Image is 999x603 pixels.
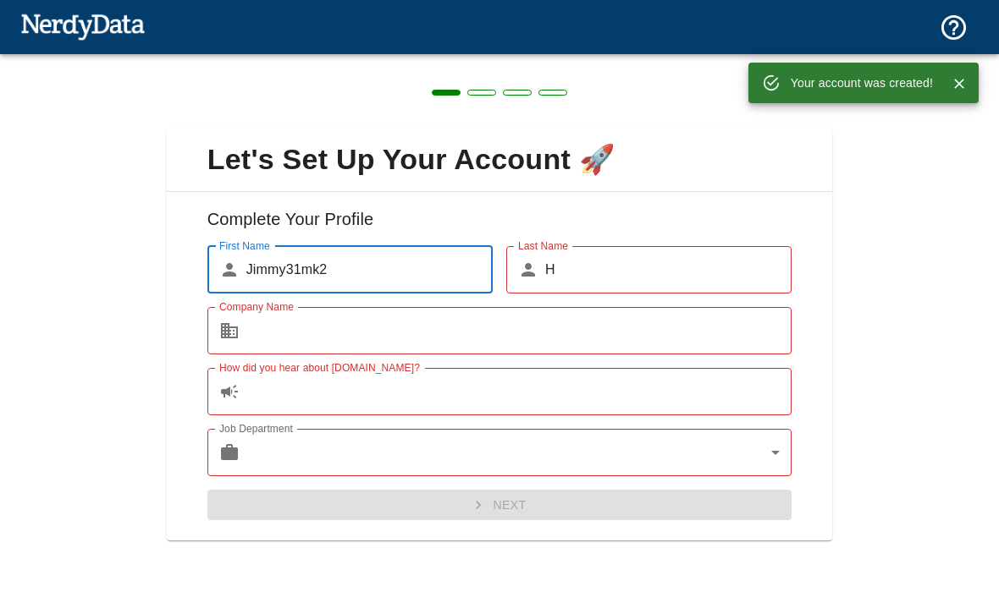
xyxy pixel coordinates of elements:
[219,360,420,375] label: How did you hear about [DOMAIN_NAME]?
[947,71,972,96] button: Close
[219,299,294,314] label: Company Name
[219,238,270,253] label: First Name
[20,9,145,43] img: NerdyData.com
[791,68,933,98] div: Your account was created!
[929,3,979,52] button: Support and Documentation
[518,238,568,253] label: Last Name
[180,206,820,246] h6: Complete Your Profile
[219,421,293,436] label: Job Department
[180,142,820,178] span: Let's Set Up Your Account 🚀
